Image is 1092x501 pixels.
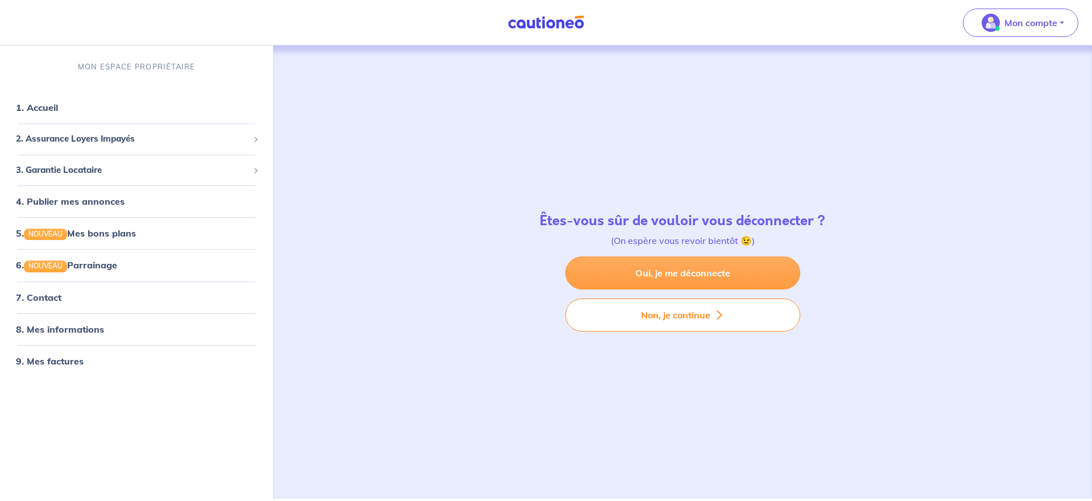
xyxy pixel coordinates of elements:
[5,190,268,213] div: 4. Publier mes annonces
[16,227,136,239] a: 5.NOUVEAUMes bons plans
[540,213,825,229] h4: Êtes-vous sûr de vouloir vous déconnecter ?
[16,292,61,303] a: 7. Contact
[5,350,268,372] div: 9. Mes factures
[78,61,195,72] p: MON ESPACE PROPRIÉTAIRE
[16,196,125,207] a: 4. Publier mes annonces
[1004,16,1057,30] p: Mon compte
[5,128,268,150] div: 2. Assurance Loyers Impayés
[565,256,800,289] a: Oui, je me déconnecte
[963,9,1078,37] button: illu_account_valid_menu.svgMon compte
[16,164,249,177] span: 3. Garantie Locataire
[16,324,104,335] a: 8. Mes informations
[565,299,800,332] button: Non, je continue
[5,159,268,181] div: 3. Garantie Locataire
[5,318,268,341] div: 8. Mes informations
[5,254,268,276] div: 6.NOUVEAUParrainage
[5,286,268,309] div: 7. Contact
[16,133,249,146] span: 2. Assurance Loyers Impayés
[16,102,58,113] a: 1. Accueil
[540,234,825,247] p: (On espère vous revoir bientôt 😉)
[503,15,589,30] img: Cautioneo
[982,14,1000,32] img: illu_account_valid_menu.svg
[5,222,268,245] div: 5.NOUVEAUMes bons plans
[16,355,84,367] a: 9. Mes factures
[5,96,268,119] div: 1. Accueil
[16,259,117,271] a: 6.NOUVEAUParrainage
